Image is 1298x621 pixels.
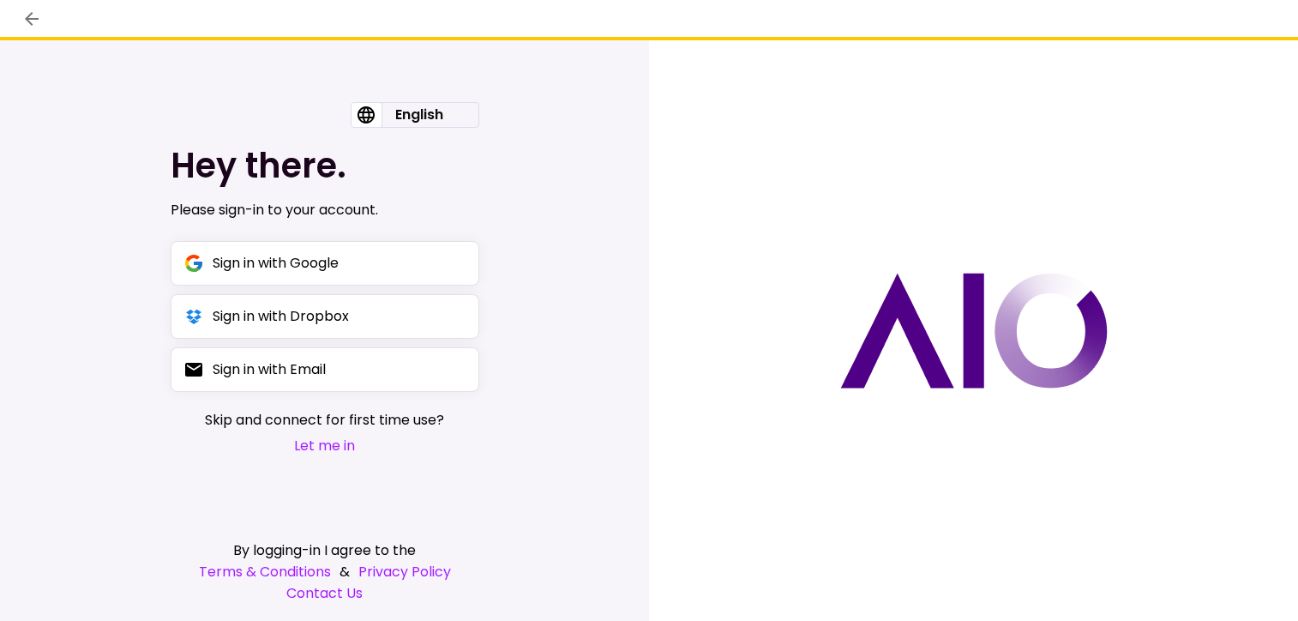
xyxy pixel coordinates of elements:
[171,145,479,186] h1: Hey there.
[205,409,444,431] span: Skip and connect for first time use?
[382,103,457,127] div: English
[213,252,339,274] div: Sign in with Google
[171,241,479,286] button: Sign in with Google
[17,4,46,33] button: back
[171,347,479,392] button: Sign in with Email
[171,200,479,220] div: Please sign-in to your account.
[840,273,1108,389] img: AIO logo
[213,305,349,327] div: Sign in with Dropbox
[171,582,479,604] a: Contact Us
[205,435,444,456] button: Let me in
[199,561,331,582] a: Terms & Conditions
[171,294,479,339] button: Sign in with Dropbox
[171,540,479,561] div: By logging-in I agree to the
[171,561,479,582] div: &
[213,359,326,380] div: Sign in with Email
[358,561,451,582] a: Privacy Policy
